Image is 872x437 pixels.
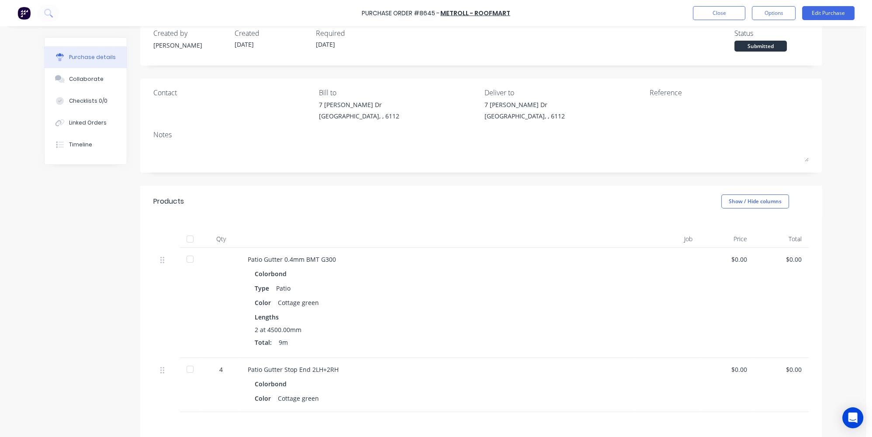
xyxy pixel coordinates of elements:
div: 7 [PERSON_NAME] Dr [319,100,399,109]
button: Checklists 0/0 [45,90,127,112]
span: 9m [279,338,288,347]
div: Required [316,28,390,38]
button: Collaborate [45,68,127,90]
span: Lengths [255,312,279,322]
button: Linked Orders [45,112,127,134]
div: Price [699,230,754,248]
a: Metroll - Roofmart [440,9,510,17]
div: Linked Orders [69,119,107,127]
div: Notes [153,129,809,140]
div: Deliver to [484,87,644,98]
div: Cottage green [278,392,319,405]
div: 7 [PERSON_NAME] Dr [484,100,565,109]
div: Cottage green [278,296,319,309]
div: Color [255,392,278,405]
button: Close [693,6,745,20]
div: $0.00 [706,255,747,264]
img: Factory [17,7,31,20]
div: Status [734,28,809,38]
div: [GEOGRAPHIC_DATA], , 6112 [319,111,399,121]
div: Contact [153,87,312,98]
div: Colorbond [255,267,290,280]
div: Patio Gutter 0.4mm BMT G300 [248,255,627,264]
div: Patio [276,282,291,295]
div: $0.00 [761,365,802,374]
div: Products [153,196,184,207]
div: Purchase Order #8645 - [362,9,439,18]
div: Type [255,282,276,295]
div: Color [255,296,278,309]
div: Collaborate [69,75,104,83]
span: 2 at 4500.00mm [255,325,301,334]
div: Qty [201,230,241,248]
div: Colorbond [255,378,290,390]
button: Timeline [45,134,127,156]
div: [GEOGRAPHIC_DATA], , 6112 [484,111,565,121]
div: Bill to [319,87,478,98]
div: Job [634,230,699,248]
div: Purchase details [69,53,116,61]
div: Total [754,230,809,248]
div: Open Intercom Messenger [842,407,863,428]
div: Created [235,28,309,38]
button: Options [752,6,796,20]
div: Timeline [69,141,92,149]
div: $0.00 [761,255,802,264]
div: Reference [650,87,809,98]
div: [PERSON_NAME] [153,41,228,50]
button: Show / Hide columns [721,194,789,208]
div: Created by [153,28,228,38]
div: Submitted [734,41,787,52]
div: $0.00 [706,365,747,374]
div: Checklists 0/0 [69,97,107,105]
div: Patio Gutter Stop End 2LH+2RH [248,365,627,374]
button: Purchase details [45,46,127,68]
span: Total: [255,338,272,347]
div: 4 [208,365,234,374]
button: Edit Purchase [802,6,855,20]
